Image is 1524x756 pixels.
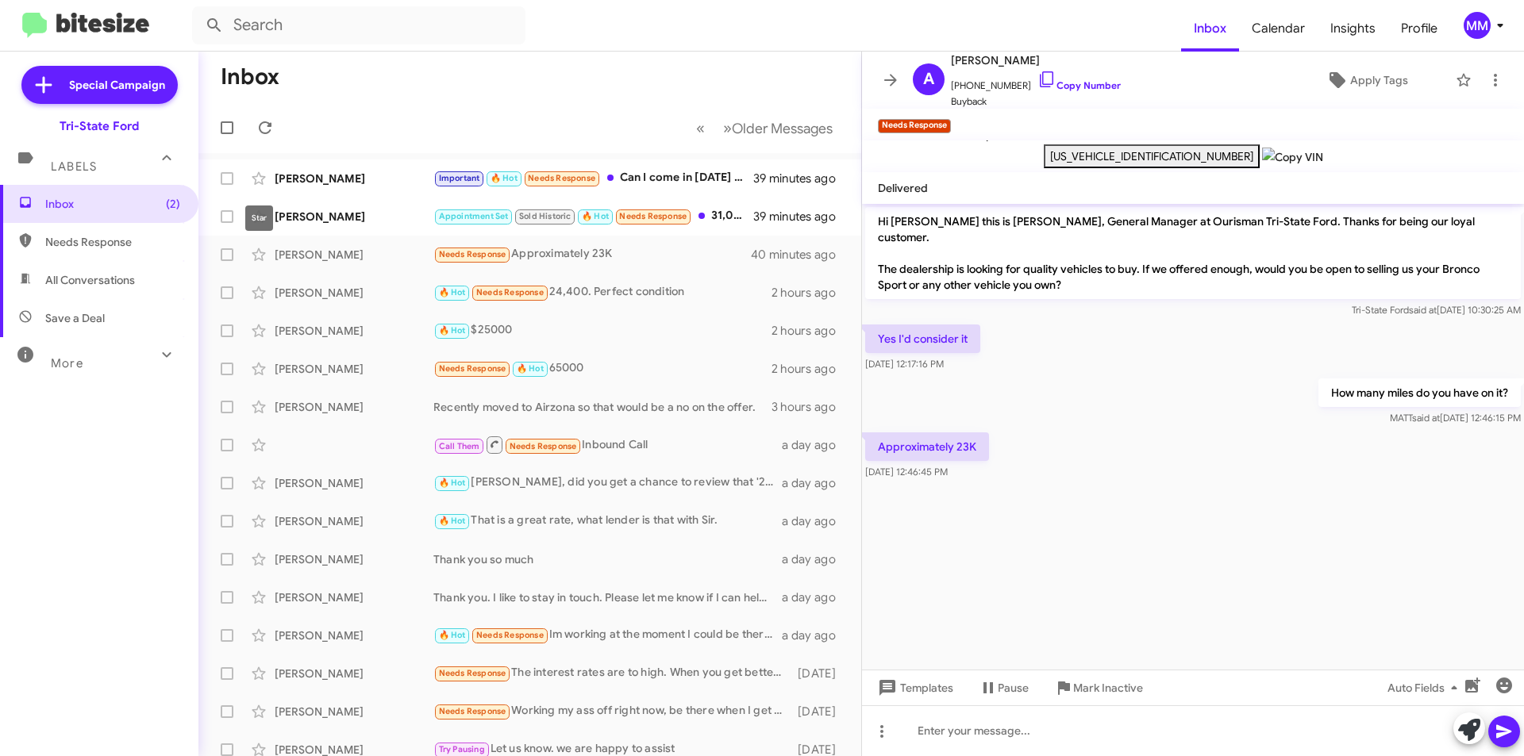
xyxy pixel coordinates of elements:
div: [PERSON_NAME] [275,589,433,605]
div: Recently moved to Airzona so that would be a no on the offer. [433,399,772,415]
div: 39 minutes ago [753,209,849,224]
span: [PHONE_NUMBER] [951,70,1121,94]
input: Search [192,6,525,44]
span: Important [439,173,480,183]
span: More [51,356,83,370]
div: Tri-State Ford [60,118,139,134]
span: Buyback [951,94,1121,109]
a: Inbox [1181,6,1239,52]
span: « [696,118,705,138]
div: Working my ass off right now, be there when I get a break [433,702,790,720]
p: Hi [PERSON_NAME] this is [PERSON_NAME], General Manager at Ourisman Tri-State Ford. Thanks for be... [865,207,1521,299]
div: a day ago [782,551,849,567]
div: [PERSON_NAME] [275,285,433,301]
div: [PERSON_NAME] [275,209,433,224]
a: Profile [1388,6,1450,52]
span: Apply Tags [1350,66,1408,94]
div: [PERSON_NAME] [275,513,433,529]
span: Needs Response [528,173,595,183]
div: 2 hours ago [772,285,849,301]
div: a day ago [782,437,849,453]
span: Auto Fields [1387,673,1464,702]
span: Call Them [439,441,480,451]
span: Save a Deal [45,310,105,326]
div: That is a great rate, what lender is that with Sir. [433,512,782,530]
div: Thank you so much [433,551,782,567]
span: Sold Historic [519,211,571,221]
div: [PERSON_NAME] [275,323,433,339]
span: Needs Response [45,234,180,250]
span: Inbox [45,196,180,212]
span: 🔥 Hot [439,325,466,336]
div: [PERSON_NAME] [275,475,433,491]
div: [DATE] [790,666,849,681]
span: Labels [51,159,97,174]
p: Yes I'd consider it [865,324,980,353]
div: Inbound Call [433,435,782,455]
div: [PERSON_NAME] [275,551,433,567]
span: » [723,118,732,138]
div: 40 minutes ago [753,247,849,263]
a: Copy Number [1037,79,1121,91]
span: 🔥 Hot [439,630,466,640]
span: Needs Response [476,287,544,297]
span: 🔥 Hot [582,211,609,221]
small: Needs Response [878,119,951,133]
div: 2 hours ago [772,361,849,377]
div: [PERSON_NAME] [275,666,433,681]
div: [DATE] [790,704,849,720]
div: a day ago [782,475,849,491]
div: 31,000 [433,207,753,225]
button: [US_VEHICLE_IDENTIFICATION_NUMBER] [1044,144,1260,168]
span: Special Campaign [69,77,165,93]
div: [PERSON_NAME] [275,704,433,720]
div: Can I come in [DATE] to discuss? [433,169,753,187]
span: Needs Response [439,249,506,259]
button: Pause [966,673,1041,702]
div: [PERSON_NAME] [275,247,433,263]
a: Insights [1318,6,1388,52]
span: said at [1412,412,1440,424]
span: [DATE] 12:17:16 PM [865,358,944,370]
div: 39 minutes ago [753,171,849,186]
div: Star [245,205,273,231]
span: Delivered [878,181,928,195]
span: Needs Response [439,668,506,678]
p: How many miles do you have on it? [1318,378,1521,407]
div: Im working at the moment I could be there at 3:30 [DATE]. [433,626,782,644]
span: A [923,67,934,92]
img: Copy VIN [1262,148,1323,167]
span: 🔥 Hot [439,287,466,297]
span: 🔥 Hot [491,173,518,183]
div: [PERSON_NAME] [275,171,433,186]
button: Auto Fields [1375,673,1476,702]
span: Needs Response [476,630,544,640]
div: a day ago [782,627,849,643]
div: The interest rates are to high. When you get better rates please let us know [433,664,790,682]
div: [PERSON_NAME] [275,399,433,415]
button: Previous [687,112,714,144]
span: said at [1409,304,1437,316]
span: Needs Response [439,363,506,374]
span: Needs Response [619,211,687,221]
span: 🔥 Hot [517,363,544,374]
a: Calendar [1239,6,1318,52]
span: [PERSON_NAME] [951,51,1121,70]
div: a day ago [782,513,849,529]
div: [PERSON_NAME] [275,361,433,377]
span: 🔥 Hot [439,478,466,488]
button: Apply Tags [1285,66,1448,94]
button: Templates [862,673,966,702]
button: Next [714,112,842,144]
span: Older Messages [732,120,833,137]
span: 🔥 Hot [439,516,466,526]
div: 65000 [433,359,772,378]
div: [PERSON_NAME], did you get a chance to review that '24 Transit 150? Would you be interested in it? [433,474,782,492]
span: Pause [998,673,1029,702]
nav: Page navigation example [687,112,842,144]
span: Mark Inactive [1073,673,1143,702]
